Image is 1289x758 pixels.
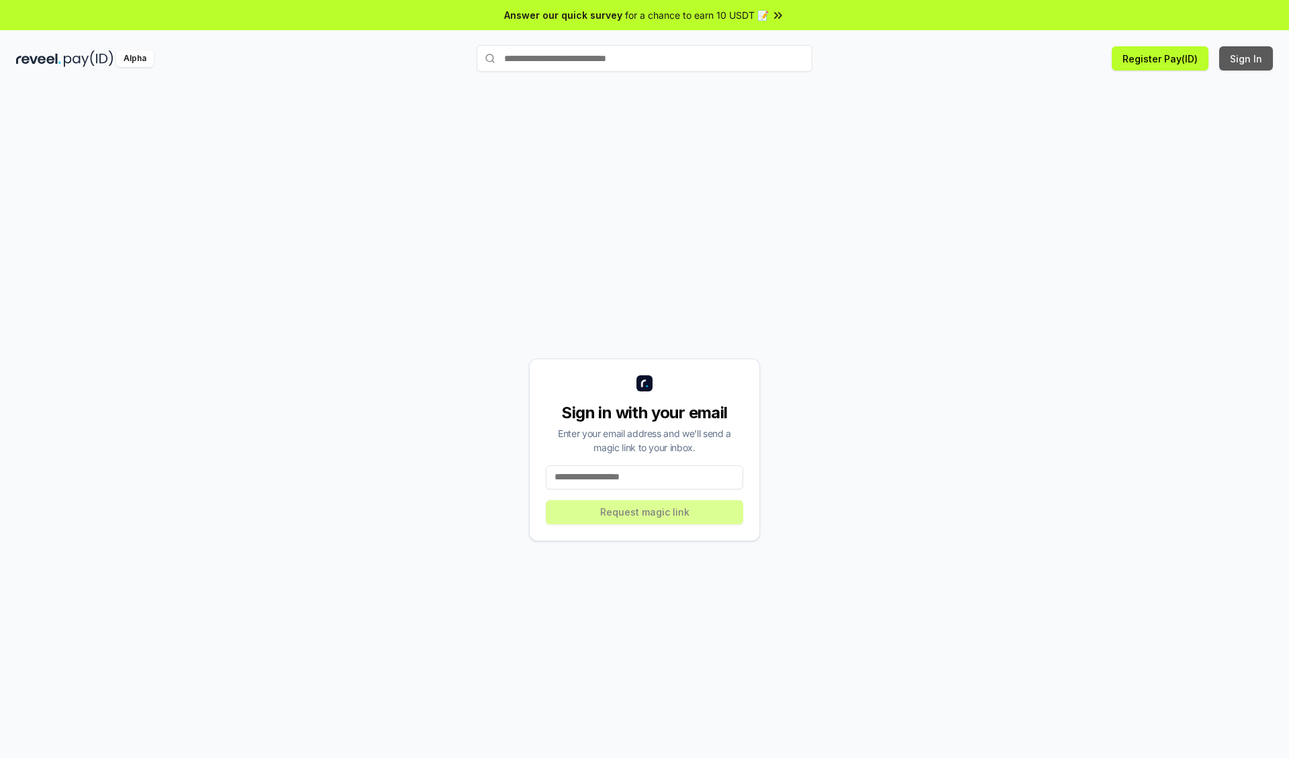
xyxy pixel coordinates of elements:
[504,8,622,22] span: Answer our quick survey
[636,375,653,391] img: logo_small
[1112,46,1208,70] button: Register Pay(ID)
[16,50,61,67] img: reveel_dark
[546,402,743,424] div: Sign in with your email
[64,50,113,67] img: pay_id
[625,8,769,22] span: for a chance to earn 10 USDT 📝
[116,50,154,67] div: Alpha
[1219,46,1273,70] button: Sign In
[546,426,743,455] div: Enter your email address and we’ll send a magic link to your inbox.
